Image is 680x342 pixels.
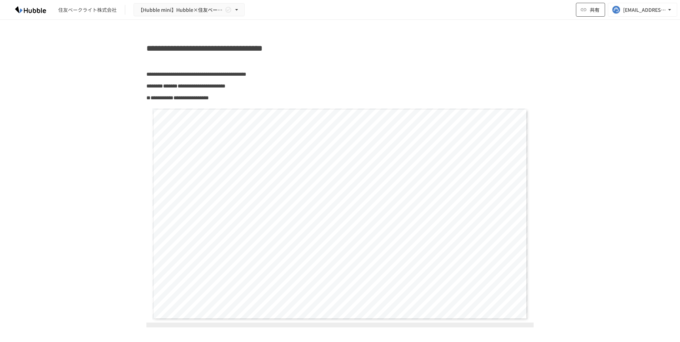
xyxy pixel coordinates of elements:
[576,3,605,17] button: 共有
[8,4,53,15] img: HzDRNkGCf7KYO4GfwKnzITak6oVsp5RHeZBEM1dQFiQ
[138,6,223,14] span: 【Hubble mini】Hubble×住友ベークライト オンボーディングプロジェクト
[608,3,677,17] button: [EMAIL_ADDRESS][DOMAIN_NAME]
[58,6,117,14] div: 住友ベークライト株式会社
[623,6,666,14] div: [EMAIL_ADDRESS][DOMAIN_NAME]
[590,6,600,14] span: 共有
[134,3,245,17] button: 【Hubble mini】Hubble×住友ベークライト オンボーディングプロジェクト
[146,106,534,323] div: Page 1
